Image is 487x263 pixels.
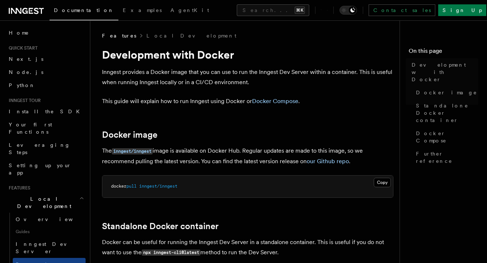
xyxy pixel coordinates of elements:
[6,192,86,213] button: Local Development
[6,159,86,179] a: Setting up your app
[123,7,162,13] span: Examples
[295,7,305,14] kbd: ⌘K
[146,32,236,39] a: Local Development
[102,146,393,166] p: The image is available on Docker Hub. Regular updates are made to this image, so we recommend pul...
[112,148,153,154] code: inngest/inngest
[166,2,213,20] a: AgentKit
[6,45,38,51] span: Quick start
[416,150,478,165] span: Further reference
[6,105,86,118] a: Install the SDK
[409,58,478,86] a: Development with Docker
[9,82,35,88] span: Python
[413,86,478,99] a: Docker image
[13,226,86,238] span: Guides
[9,29,29,36] span: Home
[6,66,86,79] a: Node.js
[16,216,91,222] span: Overview
[142,250,200,256] code: npx inngest-cli@latest
[409,47,478,58] h4: On this page
[237,4,309,16] button: Search...⌘K
[416,130,478,144] span: Docker Compose
[102,67,393,87] p: Inngest provides a Docker image that you can use to run the Inngest Dev Server within a container...
[9,142,70,155] span: Leveraging Steps
[9,56,43,62] span: Next.js
[118,2,166,20] a: Examples
[339,6,357,15] button: Toggle dark mode
[413,147,478,168] a: Further reference
[416,89,477,96] span: Docker image
[9,109,84,114] span: Install the SDK
[13,238,86,258] a: Inngest Dev Server
[102,48,393,61] h1: Development with Docker
[6,185,30,191] span: Features
[413,127,478,147] a: Docker Compose
[9,122,52,135] span: Your first Functions
[50,2,118,20] a: Documentation
[6,195,79,210] span: Local Development
[413,99,478,127] a: Standalone Docker container
[252,98,298,105] a: Docker Compose
[170,7,209,13] span: AgentKit
[6,138,86,159] a: Leveraging Steps
[102,32,136,39] span: Features
[54,7,114,13] span: Documentation
[112,147,153,154] a: inngest/inngest
[6,52,86,66] a: Next.js
[412,61,478,83] span: Development with Docker
[102,221,219,231] a: Standalone Docker container
[111,184,126,189] span: docker
[438,4,486,16] a: Sign Up
[139,184,177,189] span: inngest/inngest
[6,79,86,92] a: Python
[13,213,86,226] a: Overview
[9,69,43,75] span: Node.js
[126,184,137,189] span: pull
[102,237,393,258] p: Docker can be useful for running the Inngest Dev Server in a standalone container. This is useful...
[16,241,78,254] span: Inngest Dev Server
[9,162,71,176] span: Setting up your app
[6,98,41,103] span: Inngest tour
[369,4,435,16] a: Contact sales
[102,130,157,140] a: Docker image
[374,178,391,187] button: Copy
[102,96,393,106] p: This guide will explain how to run Inngest using Docker or .
[307,158,349,165] a: our Github repo
[6,118,86,138] a: Your first Functions
[416,102,478,124] span: Standalone Docker container
[6,26,86,39] a: Home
